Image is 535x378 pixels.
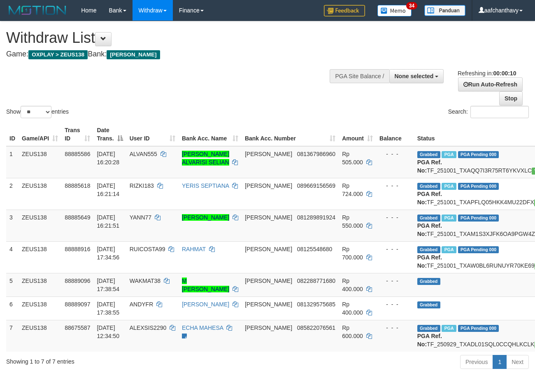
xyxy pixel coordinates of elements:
a: ECHA MAHESA [182,324,223,331]
td: ZEUS138 [19,320,61,352]
span: Grabbed [417,183,440,190]
button: None selected [389,69,444,83]
span: Refreshing in: [458,70,516,77]
a: Previous [460,355,493,369]
span: [DATE] 12:34:50 [97,324,119,339]
span: Grabbed [417,246,440,253]
span: Marked by aafsolysreylen [442,246,456,253]
span: Grabbed [417,325,440,332]
span: 88889097 [65,301,90,308]
span: [PERSON_NAME] [107,50,160,59]
td: ZEUS138 [19,178,61,210]
td: ZEUS138 [19,273,61,296]
span: [DATE] 17:38:54 [97,278,119,292]
a: RAHMAT [182,246,206,252]
strong: 00:00:10 [493,70,516,77]
span: 88888916 [65,246,90,252]
th: Date Trans.: activate to sort column descending [93,123,126,146]
input: Search: [470,106,529,118]
b: PGA Ref. No: [417,254,442,269]
th: Amount: activate to sort column ascending [339,123,376,146]
span: Marked by aafanarl [442,151,456,158]
span: PGA Pending [458,215,499,222]
span: 88675587 [65,324,90,331]
span: Marked by aafanarl [442,183,456,190]
span: Copy 085822076561 to clipboard [297,324,335,331]
span: Rp 400.000 [342,278,363,292]
div: Showing 1 to 7 of 7 entries [6,354,217,366]
th: Trans ID: activate to sort column ascending [61,123,93,146]
td: ZEUS138 [19,241,61,273]
span: Marked by aafanarl [442,215,456,222]
td: 2 [6,178,19,210]
span: WAKMAT38 [130,278,160,284]
span: PGA Pending [458,325,499,332]
label: Show entries [6,106,69,118]
span: Copy 089669156569 to clipboard [297,182,335,189]
td: 1 [6,146,19,178]
div: - - - [379,324,411,332]
b: PGA Ref. No: [417,222,442,237]
span: Rp 700.000 [342,246,363,261]
a: YERIS SEPTIANA [182,182,229,189]
a: Run Auto-Refresh [458,77,523,91]
img: panduan.png [424,5,465,16]
span: Grabbed [417,151,440,158]
span: [PERSON_NAME] [245,214,292,221]
td: ZEUS138 [19,146,61,178]
span: 34 [406,2,417,9]
div: - - - [379,213,411,222]
a: [PERSON_NAME] [182,214,229,221]
a: 1 [493,355,507,369]
a: Next [506,355,529,369]
span: Copy 081367986960 to clipboard [297,151,335,157]
span: OXPLAY > ZEUS138 [28,50,88,59]
th: User ID: activate to sort column ascending [126,123,179,146]
span: 88885649 [65,214,90,221]
div: - - - [379,277,411,285]
span: Copy 081289891924 to clipboard [297,214,335,221]
span: Grabbed [417,215,440,222]
img: MOTION_logo.png [6,4,69,16]
h4: Game: Bank: [6,50,349,58]
span: Copy 082288771680 to clipboard [297,278,335,284]
div: PGA Site Balance / [330,69,389,83]
a: [PERSON_NAME] ALVARISI SELIAN [182,151,229,166]
th: Balance [376,123,414,146]
td: ZEUS138 [19,210,61,241]
span: [DATE] 16:21:14 [97,182,119,197]
div: - - - [379,150,411,158]
span: [PERSON_NAME] [245,278,292,284]
div: - - - [379,300,411,308]
span: PGA Pending [458,246,499,253]
td: 6 [6,296,19,320]
td: 4 [6,241,19,273]
span: [PERSON_NAME] [245,151,292,157]
th: Bank Acc. Name: activate to sort column ascending [179,123,242,146]
span: RUICOSTA99 [130,246,165,252]
span: [PERSON_NAME] [245,246,292,252]
span: Grabbed [417,278,440,285]
span: YANN77 [130,214,151,221]
b: PGA Ref. No: [417,191,442,205]
span: [PERSON_NAME] [245,301,292,308]
span: Rp 505.000 [342,151,363,166]
span: ANDYFR [130,301,154,308]
div: - - - [379,245,411,253]
div: - - - [379,182,411,190]
label: Search: [448,106,529,118]
span: 88885618 [65,182,90,189]
th: Bank Acc. Number: activate to sort column ascending [242,123,339,146]
a: M [PERSON_NAME] [182,278,229,292]
h1: Withdraw List [6,30,349,46]
span: 88885586 [65,151,90,157]
span: Rp 550.000 [342,214,363,229]
b: PGA Ref. No: [417,333,442,348]
span: [DATE] 17:38:55 [97,301,119,316]
td: 5 [6,273,19,296]
img: Feedback.jpg [324,5,365,16]
span: [PERSON_NAME] [245,182,292,189]
span: PGA Pending [458,183,499,190]
a: Stop [499,91,523,105]
td: ZEUS138 [19,296,61,320]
